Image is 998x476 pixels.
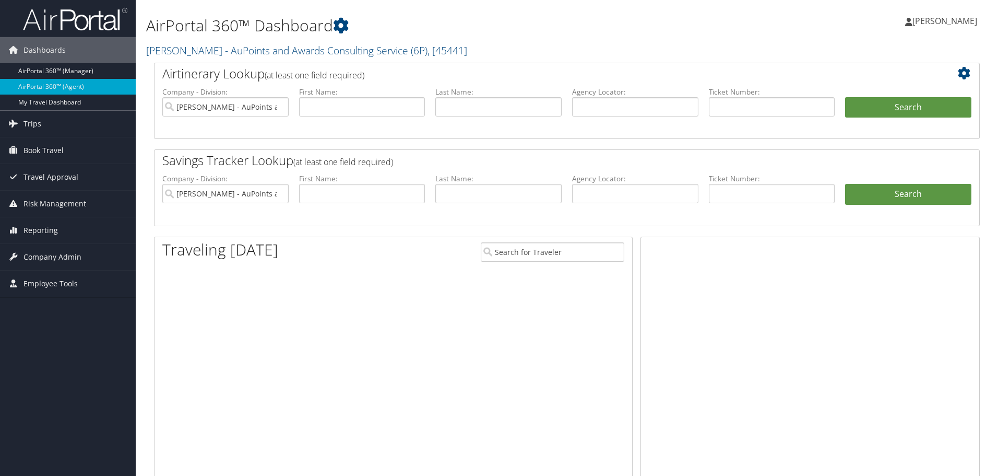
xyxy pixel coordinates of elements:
span: Employee Tools [23,271,78,297]
label: First Name: [299,173,425,184]
h2: Savings Tracker Lookup [162,152,902,169]
label: Last Name: [435,87,562,97]
button: Search [845,97,971,118]
span: Reporting [23,217,58,243]
span: Company Admin [23,244,81,270]
label: Ticket Number: [709,173,835,184]
img: airportal-logo.png [23,7,127,31]
label: First Name: [299,87,425,97]
span: Risk Management [23,191,86,217]
input: Search for Traveler [481,242,624,262]
span: , [ 45441 ] [427,43,467,57]
h1: Traveling [DATE] [162,239,278,261]
span: (at least one field required) [265,69,364,81]
span: [PERSON_NAME] [912,15,977,27]
span: ( 6P ) [411,43,427,57]
a: [PERSON_NAME] [905,5,988,37]
h2: Airtinerary Lookup [162,65,902,83]
label: Company - Division: [162,87,289,97]
span: Travel Approval [23,164,78,190]
label: Ticket Number: [709,87,835,97]
label: Agency Locator: [572,87,698,97]
span: (at least one field required) [293,156,393,168]
label: Last Name: [435,173,562,184]
span: Book Travel [23,137,64,164]
label: Agency Locator: [572,173,698,184]
input: search accounts [162,184,289,203]
span: Trips [23,111,41,137]
a: [PERSON_NAME] - AuPoints and Awards Consulting Service [146,43,467,57]
label: Company - Division: [162,173,289,184]
span: Dashboards [23,37,66,63]
a: Search [845,184,971,205]
h1: AirPortal 360™ Dashboard [146,15,707,37]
